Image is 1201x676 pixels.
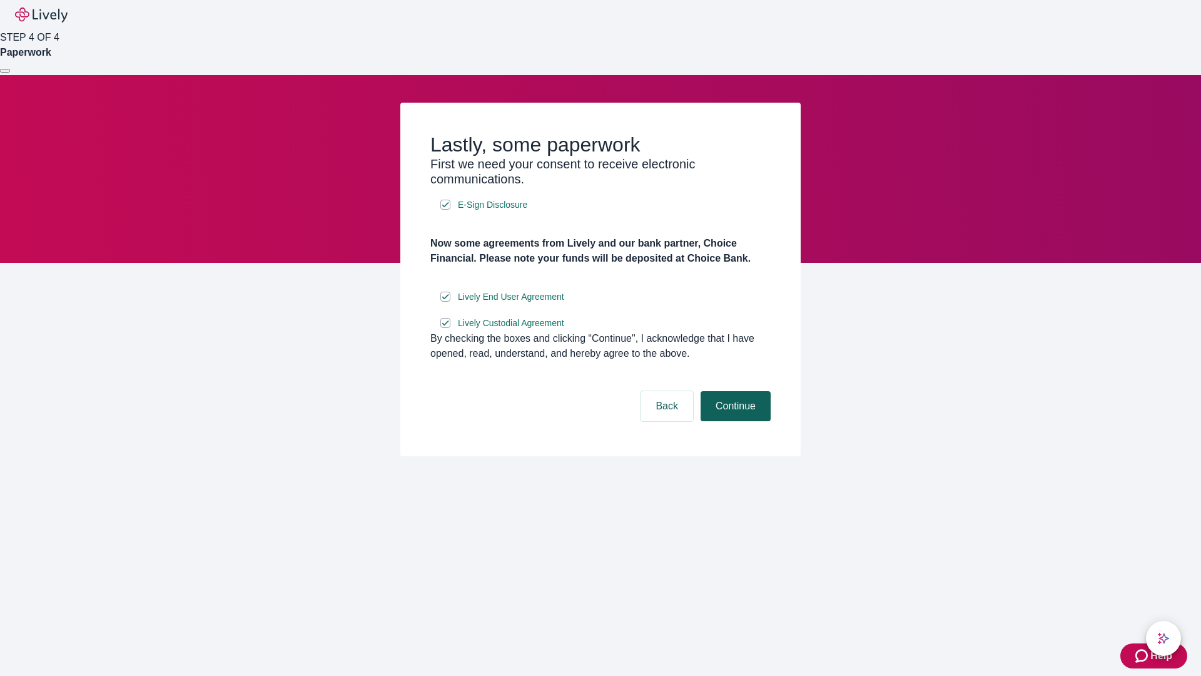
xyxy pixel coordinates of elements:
[458,290,564,304] span: Lively End User Agreement
[1146,621,1181,656] button: chat
[430,236,771,266] h4: Now some agreements from Lively and our bank partner, Choice Financial. Please note your funds wi...
[430,133,771,156] h2: Lastly, some paperwork
[430,331,771,361] div: By checking the boxes and clicking “Continue", I acknowledge that I have opened, read, understand...
[455,197,530,213] a: e-sign disclosure document
[1120,643,1187,668] button: Zendesk support iconHelp
[701,391,771,421] button: Continue
[458,198,527,212] span: E-Sign Disclosure
[1150,648,1172,663] span: Help
[455,315,567,331] a: e-sign disclosure document
[455,289,567,305] a: e-sign disclosure document
[1135,648,1150,663] svg: Zendesk support icon
[15,8,68,23] img: Lively
[458,317,564,330] span: Lively Custodial Agreement
[641,391,693,421] button: Back
[430,156,771,187] h3: First we need your consent to receive electronic communications.
[1157,632,1170,645] svg: Lively AI Assistant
